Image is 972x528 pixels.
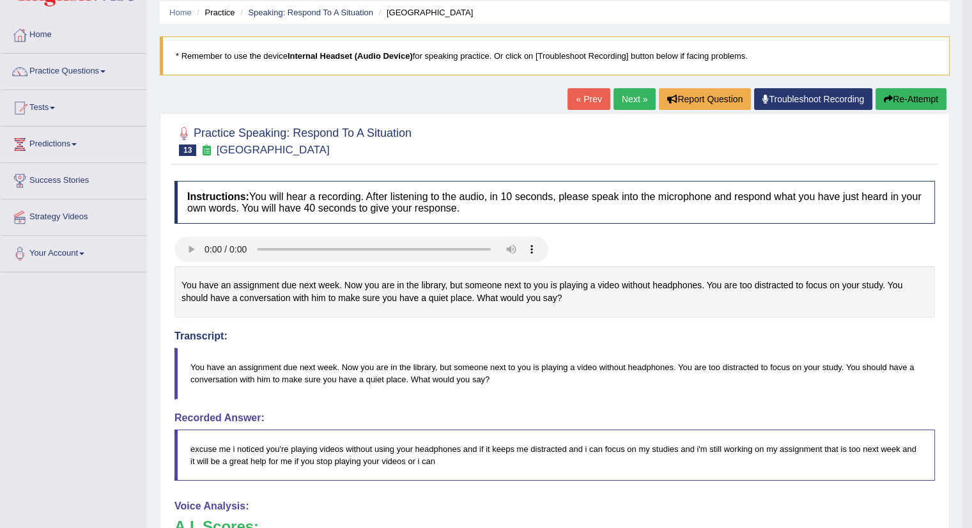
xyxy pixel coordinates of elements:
[194,6,235,19] li: Practice
[174,181,935,224] h4: You will hear a recording. After listening to the audio, in 10 seconds, please speak into the mic...
[174,124,412,156] h2: Practice Speaking: Respond To A Situation
[1,54,146,86] a: Practice Questions
[567,88,610,110] a: « Prev
[174,501,935,512] h4: Voice Analysis:
[174,430,935,481] blockquote: excuse me i noticed you're playing videos without using your headphones and if it keeps me distra...
[174,348,935,399] blockquote: You have an assignment due next week. Now you are in the library, but someone next to you is play...
[199,144,213,157] small: Exam occurring question
[1,90,146,122] a: Tests
[174,266,935,318] div: You have an assignment due next week. Now you are in the library, but someone next to you is play...
[288,51,413,61] b: Internal Headset (Audio Device)
[248,8,373,17] a: Speaking: Respond To A Situation
[160,36,950,75] blockquote: * Remember to use the device for speaking practice. Or click on [Troubleshoot Recording] button b...
[659,88,751,110] button: Report Question
[179,144,196,156] span: 13
[1,236,146,268] a: Your Account
[754,88,872,110] a: Troubleshoot Recording
[169,8,192,17] a: Home
[187,191,249,202] b: Instructions:
[613,88,656,110] a: Next »
[217,144,330,156] small: [GEOGRAPHIC_DATA]
[1,163,146,195] a: Success Stories
[376,6,474,19] li: [GEOGRAPHIC_DATA]
[1,127,146,159] a: Predictions
[1,17,146,49] a: Home
[174,412,935,424] h4: Recorded Answer:
[876,88,946,110] button: Re-Attempt
[1,199,146,231] a: Strategy Videos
